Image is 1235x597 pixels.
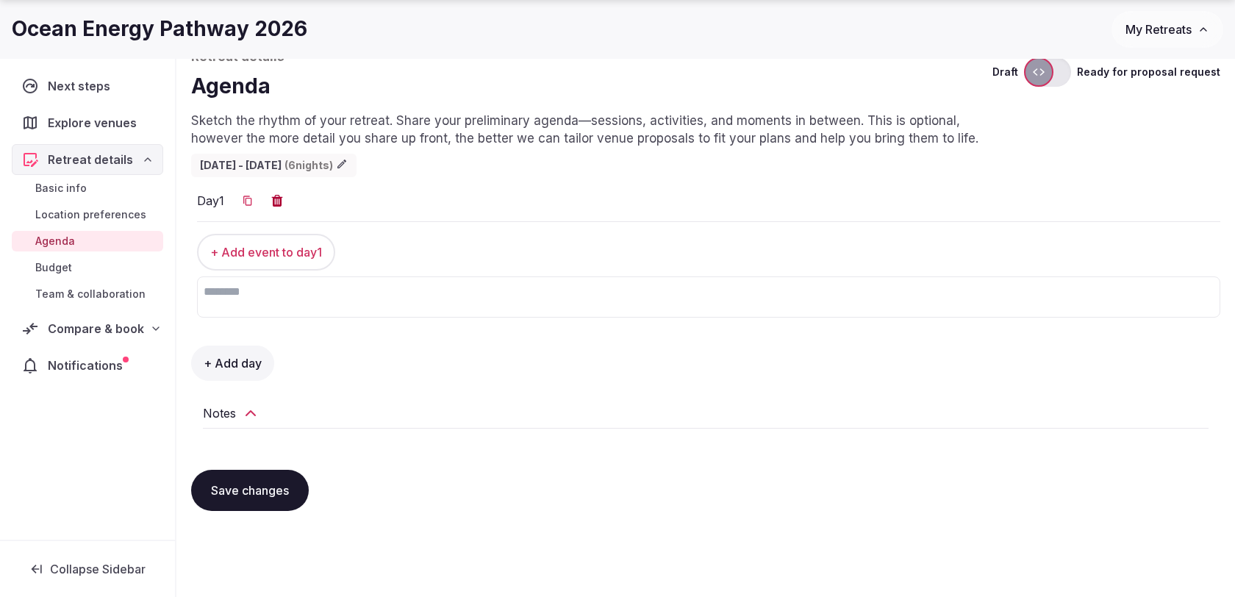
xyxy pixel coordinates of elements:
[191,470,309,511] button: Save changes
[12,15,307,43] h1: Ocean Energy Pathway 2026
[48,357,129,374] span: Notifications
[992,65,1018,79] div: Draft
[12,350,163,381] a: Notifications
[12,71,163,101] a: Next steps
[35,234,75,249] span: Agenda
[197,234,335,271] button: + Add event to day1
[203,404,236,422] h2: Notes
[191,154,357,177] div: [DATE] - [DATE]
[191,346,274,381] button: + Add day
[50,562,146,576] span: Collapse Sidebar
[191,72,981,101] h1: Agenda
[1125,22,1192,37] span: My Retreats
[48,77,116,95] span: Next steps
[12,284,163,304] a: Team & collaboration
[12,257,163,278] a: Budget
[1077,65,1220,79] div: Ready for proposal request
[12,553,163,585] button: Collapse Sidebar
[35,260,72,275] span: Budget
[35,207,146,222] span: Location preferences
[197,192,224,210] h3: Day 1
[284,158,333,173] span: ( 6 nights)
[48,114,143,132] span: Explore venues
[12,178,163,199] a: Basic info
[48,151,133,168] span: Retreat details
[48,320,144,337] span: Compare & book
[12,107,163,138] a: Explore venues
[12,204,163,225] a: Location preferences
[35,287,146,301] span: Team & collaboration
[191,112,981,148] p: Sketch the rhythm of your retreat. Share your preliminary agenda—sessions, activities, and moment...
[1111,11,1223,48] button: My Retreats
[191,154,357,177] button: [DATE] - [DATE] (6nights)
[35,181,87,196] span: Basic info
[12,231,163,251] a: Agenda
